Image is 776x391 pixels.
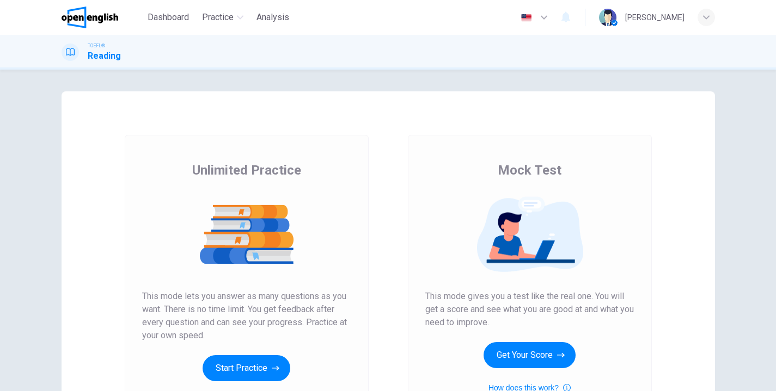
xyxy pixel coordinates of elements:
[143,8,193,27] button: Dashboard
[520,14,533,22] img: en
[625,11,685,24] div: [PERSON_NAME]
[599,9,616,26] img: Profile picture
[148,11,189,24] span: Dashboard
[498,162,561,179] span: Mock Test
[192,162,301,179] span: Unlimited Practice
[142,290,351,342] span: This mode lets you answer as many questions as you want. There is no time limit. You get feedback...
[88,49,121,63] h1: Reading
[202,11,234,24] span: Practice
[252,8,294,27] button: Analysis
[256,11,289,24] span: Analysis
[425,290,634,329] span: This mode gives you a test like the real one. You will get a score and see what you are good at a...
[203,355,290,381] button: Start Practice
[484,342,576,368] button: Get Your Score
[198,8,248,27] button: Practice
[88,42,105,49] span: TOEFL®
[62,7,119,28] img: OpenEnglish logo
[62,7,144,28] a: OpenEnglish logo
